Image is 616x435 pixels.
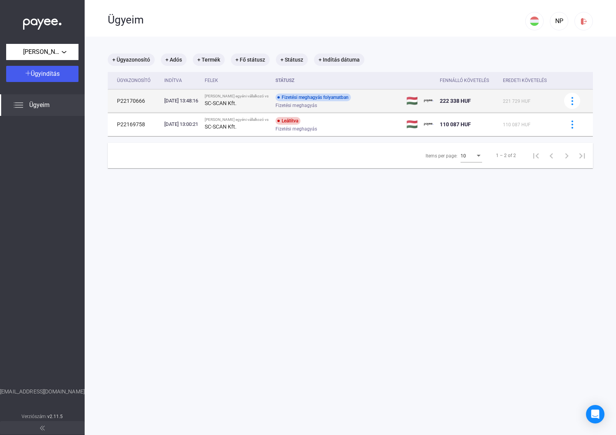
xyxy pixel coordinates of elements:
[275,117,300,125] div: Leállítva
[503,76,547,85] div: Eredeti követelés
[503,122,531,127] span: 110 087 HUF
[403,89,421,112] td: 🇭🇺
[440,76,489,85] div: Fennálló követelés
[23,47,62,57] span: [PERSON_NAME] egyéni vállalkozó
[275,94,351,101] div: Fizetési meghagyás folyamatban
[496,151,516,160] div: 1 – 2 of 2
[440,76,497,85] div: Fennálló követelés
[6,66,78,82] button: Ügyindítás
[117,76,150,85] div: Ügyazonosító
[108,89,161,112] td: P22170666
[574,12,593,30] button: logout-red
[568,97,576,105] img: more-blue
[564,116,580,132] button: more-blue
[403,113,421,136] td: 🇭🇺
[503,99,531,104] span: 221 729 HUF
[553,17,566,26] div: NP
[426,151,457,161] div: Items per page:
[314,54,364,66] mat-chip: + Indítás dátuma
[525,12,544,30] button: HU
[108,13,525,27] div: Ügyeim
[530,17,539,26] img: HU
[164,120,199,128] div: [DATE] 13:00:21
[424,120,433,129] img: payee-logo
[108,54,155,66] mat-chip: + Ügyazonosító
[205,100,237,106] strong: SC-SCAN Kft.
[440,98,471,104] span: 222 338 HUF
[568,120,576,129] img: more-blue
[461,151,482,160] mat-select: Items per page:
[108,113,161,136] td: P22169758
[424,96,433,105] img: payee-logo
[275,101,317,110] span: Fizetési meghagyás
[205,124,237,130] strong: SC-SCAN Kft.
[528,148,544,163] button: First page
[440,121,471,127] span: 110 087 HUF
[164,76,199,85] div: Indítva
[6,44,78,60] button: [PERSON_NAME] egyéni vállalkozó
[276,54,308,66] mat-chip: + Státusz
[574,148,590,163] button: Last page
[161,54,187,66] mat-chip: + Adós
[586,405,604,423] div: Open Intercom Messenger
[205,117,269,122] div: [PERSON_NAME] egyéni vállalkozó vs
[164,76,182,85] div: Indítva
[564,93,580,109] button: more-blue
[23,14,62,30] img: white-payee-white-dot.svg
[14,100,23,110] img: list.svg
[193,54,225,66] mat-chip: + Termék
[275,124,317,134] span: Fizetési meghagyás
[580,17,588,25] img: logout-red
[205,94,269,99] div: [PERSON_NAME] egyéni vállalkozó vs
[550,12,568,30] button: NP
[503,76,554,85] div: Eredeti követelés
[25,70,31,76] img: plus-white.svg
[117,76,158,85] div: Ügyazonosító
[29,100,50,110] span: Ügyeim
[205,76,269,85] div: Felek
[31,70,60,77] span: Ügyindítás
[544,148,559,163] button: Previous page
[164,97,199,105] div: [DATE] 13:48:16
[205,76,218,85] div: Felek
[461,153,466,159] span: 10
[272,72,403,89] th: Státusz
[231,54,270,66] mat-chip: + Fő státusz
[47,414,63,419] strong: v2.11.5
[40,426,45,430] img: arrow-double-left-grey.svg
[559,148,574,163] button: Next page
